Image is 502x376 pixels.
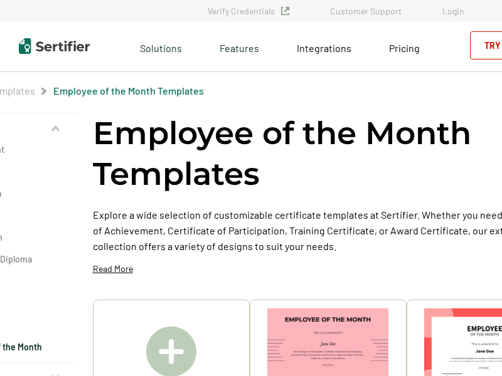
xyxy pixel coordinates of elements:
img: Verified [281,7,289,15]
a: Pricing [389,39,420,55]
span: Pricing [389,42,420,54]
a: Integrations [297,39,351,55]
span: Solutions [140,39,182,55]
span: Features [220,39,259,55]
a: Employee of the Month Templates [53,85,204,97]
a: Customer Support [330,6,402,16]
span: Integrations [297,42,351,54]
a: Verify Credentials [208,6,289,16]
img: Sertifier | Digital Credentialing Platform [19,38,90,54]
p: Read More [93,263,133,275]
a: Login [442,6,464,16]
